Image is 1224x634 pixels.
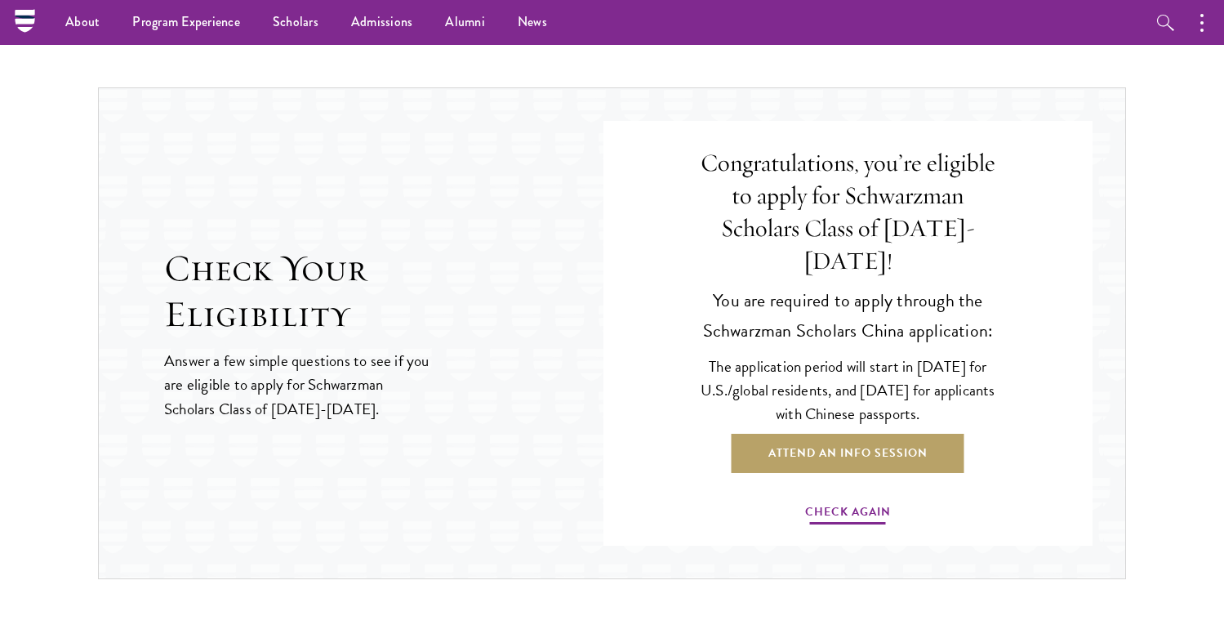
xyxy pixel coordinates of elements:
[805,502,891,527] a: Check Again
[164,246,603,337] h2: Check Your Eligibility
[693,286,1003,346] p: You are required to apply through the Schwarzman Scholars China application:
[693,147,1003,278] h4: Congratulations, you’re eligible to apply for Schwarzman Scholars Class of [DATE]-[DATE]!
[732,434,964,473] a: Attend an Info Session
[164,349,431,420] p: Answer a few simple questions to see if you are eligible to apply for Schwarzman Scholars Class o...
[693,355,1003,426] p: The application period will start in [DATE] for U.S./global residents, and [DATE] for applicants ...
